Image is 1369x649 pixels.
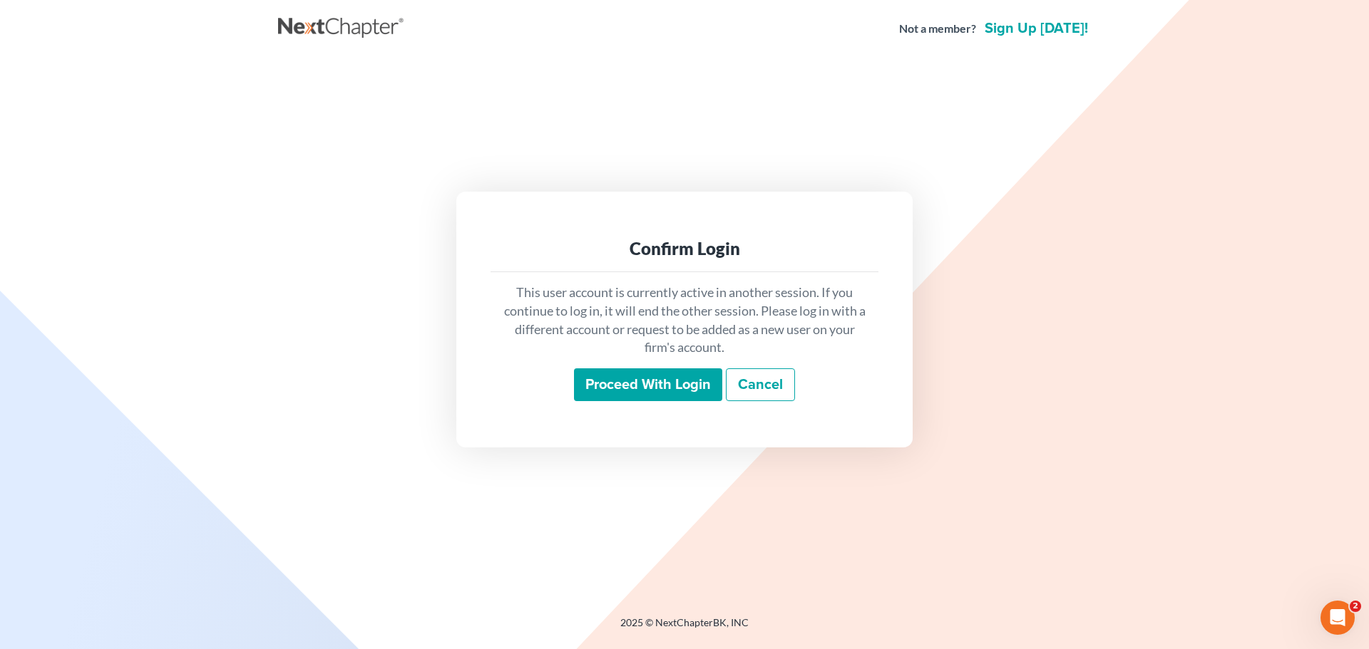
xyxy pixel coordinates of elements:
[899,21,976,37] strong: Not a member?
[1350,601,1361,612] span: 2
[502,237,867,260] div: Confirm Login
[502,284,867,357] p: This user account is currently active in another session. If you continue to log in, it will end ...
[574,368,722,401] input: Proceed with login
[982,21,1091,36] a: Sign up [DATE]!
[278,616,1091,641] div: 2025 © NextChapterBK, INC
[726,368,795,401] a: Cancel
[1321,601,1355,635] iframe: Intercom live chat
